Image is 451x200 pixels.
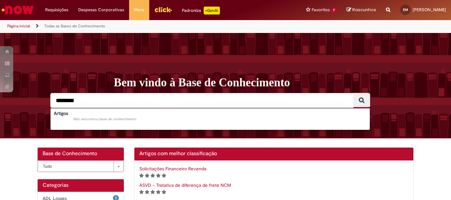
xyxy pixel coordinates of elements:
i: 4 [156,190,160,194]
span: Classificação de artigo - Somente leitura [139,172,166,178]
span: Rascunhos [352,7,376,13]
span: Tudo [43,161,110,172]
b: Artigos [54,110,68,116]
h2: Artigos com melhor classificação [139,151,409,157]
i: 3 [151,190,155,194]
div: Padroniza [182,7,220,14]
h1: Categorias [43,183,119,188]
i: 1 [139,190,144,194]
i: 5 [162,190,166,194]
ul: Trilhas de página [5,20,296,32]
h1: Bem vindo à Base de Conhecimento [114,76,419,90]
a: ASVD – Tratativa de diferença de frete NCM [139,182,231,188]
span: [PERSON_NAME] [413,7,446,13]
span: Requisições [45,7,68,13]
a: Tudo [38,161,124,172]
input: Pesquisar [50,93,354,108]
i: 4 [156,173,160,178]
span: More [134,7,144,13]
span: Despesas Corporativas [78,7,124,13]
a: Todas as Bases de Conhecimento [44,23,105,29]
a: Rascunhos [347,7,376,13]
h2: Base de Conhecimento [43,151,119,157]
span: 7 [331,8,337,13]
img: click_logo_yellow_360x200.png [154,5,172,14]
a: Página inicial [7,23,30,29]
a: Solicitações Financeiro Revenda [139,166,206,172]
div: Bases de Conhecimento [38,160,124,172]
img: ServiceNow [1,3,35,16]
div: Não encontrou base de conhecimento [73,117,370,122]
i: 3 [151,173,155,178]
i: 2 [145,173,149,178]
i: 2 [145,190,149,194]
i: 1 [139,173,144,178]
span: Classificação de artigo - Somente leitura [139,189,166,195]
button: Pesquisar [353,93,370,108]
i: 5 [162,173,166,178]
span: Favoritos [312,7,330,13]
p: +GenAi [204,7,220,14]
span: EM [403,8,408,12]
